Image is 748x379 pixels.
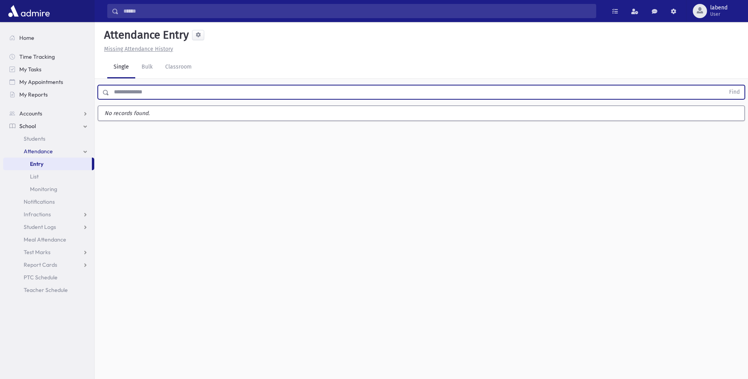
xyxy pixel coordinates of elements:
[119,4,596,18] input: Search
[19,34,34,41] span: Home
[710,11,727,17] span: User
[3,195,94,208] a: Notifications
[3,271,94,284] a: PTC Schedule
[710,5,727,11] span: labend
[3,120,94,132] a: School
[19,66,41,73] span: My Tasks
[24,249,50,256] span: Test Marks
[104,46,173,52] u: Missing Attendance History
[19,110,42,117] span: Accounts
[3,132,94,145] a: Students
[24,211,51,218] span: Infractions
[30,186,57,193] span: Monitoring
[3,221,94,233] a: Student Logs
[24,274,58,281] span: PTC Schedule
[24,148,53,155] span: Attendance
[101,46,173,52] a: Missing Attendance History
[6,3,52,19] img: AdmirePro
[98,106,744,121] label: No records found.
[24,135,45,142] span: Students
[19,91,48,98] span: My Reports
[19,78,63,85] span: My Appointments
[24,198,55,205] span: Notifications
[30,173,39,180] span: List
[159,56,198,78] a: Classroom
[135,56,159,78] a: Bulk
[724,85,744,99] button: Find
[19,123,36,130] span: School
[3,145,94,158] a: Attendance
[3,170,94,183] a: List
[107,56,135,78] a: Single
[3,258,94,271] a: Report Cards
[3,246,94,258] a: Test Marks
[3,88,94,101] a: My Reports
[3,63,94,76] a: My Tasks
[3,50,94,63] a: Time Tracking
[3,284,94,296] a: Teacher Schedule
[24,223,56,230] span: Student Logs
[24,236,66,243] span: Meal Attendance
[3,183,94,195] a: Monitoring
[3,208,94,221] a: Infractions
[3,107,94,120] a: Accounts
[24,286,68,294] span: Teacher Schedule
[3,158,92,170] a: Entry
[3,76,94,88] a: My Appointments
[3,233,94,246] a: Meal Attendance
[3,32,94,44] a: Home
[24,261,57,268] span: Report Cards
[30,160,43,167] span: Entry
[101,28,189,42] h5: Attendance Entry
[19,53,55,60] span: Time Tracking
